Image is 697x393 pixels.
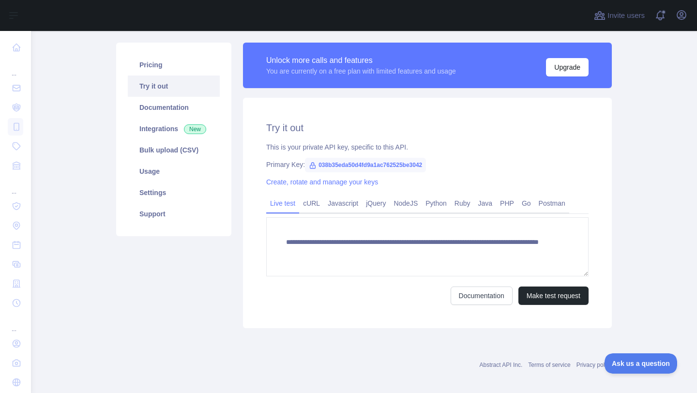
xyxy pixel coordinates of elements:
a: Javascript [324,196,362,211]
a: NodeJS [390,196,422,211]
div: Primary Key: [266,160,589,169]
a: Pricing [128,54,220,76]
a: Privacy policy [576,362,612,368]
a: Bulk upload (CSV) [128,139,220,161]
a: Terms of service [528,362,570,368]
a: Postman [535,196,569,211]
a: Go [518,196,535,211]
a: Documentation [128,97,220,118]
a: Create, rotate and manage your keys [266,178,378,186]
div: ... [8,58,23,77]
button: Make test request [518,287,589,305]
div: This is your private API key, specific to this API. [266,142,589,152]
div: Unlock more calls and features [266,55,456,66]
span: 038b35eda50d4fd9a1ac762525be3042 [305,158,426,172]
span: New [184,124,206,134]
a: cURL [299,196,324,211]
div: ... [8,314,23,333]
a: Python [422,196,451,211]
a: Integrations New [128,118,220,139]
a: Live test [266,196,299,211]
span: Invite users [607,10,645,21]
a: jQuery [362,196,390,211]
a: PHP [496,196,518,211]
a: Ruby [451,196,474,211]
a: Support [128,203,220,225]
a: Try it out [128,76,220,97]
a: Java [474,196,497,211]
a: Documentation [451,287,513,305]
a: Abstract API Inc. [480,362,523,368]
a: Usage [128,161,220,182]
a: Settings [128,182,220,203]
button: Invite users [592,8,647,23]
button: Upgrade [546,58,589,76]
div: ... [8,176,23,196]
div: You are currently on a free plan with limited features and usage [266,66,456,76]
h2: Try it out [266,121,589,135]
iframe: Toggle Customer Support [605,353,678,374]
